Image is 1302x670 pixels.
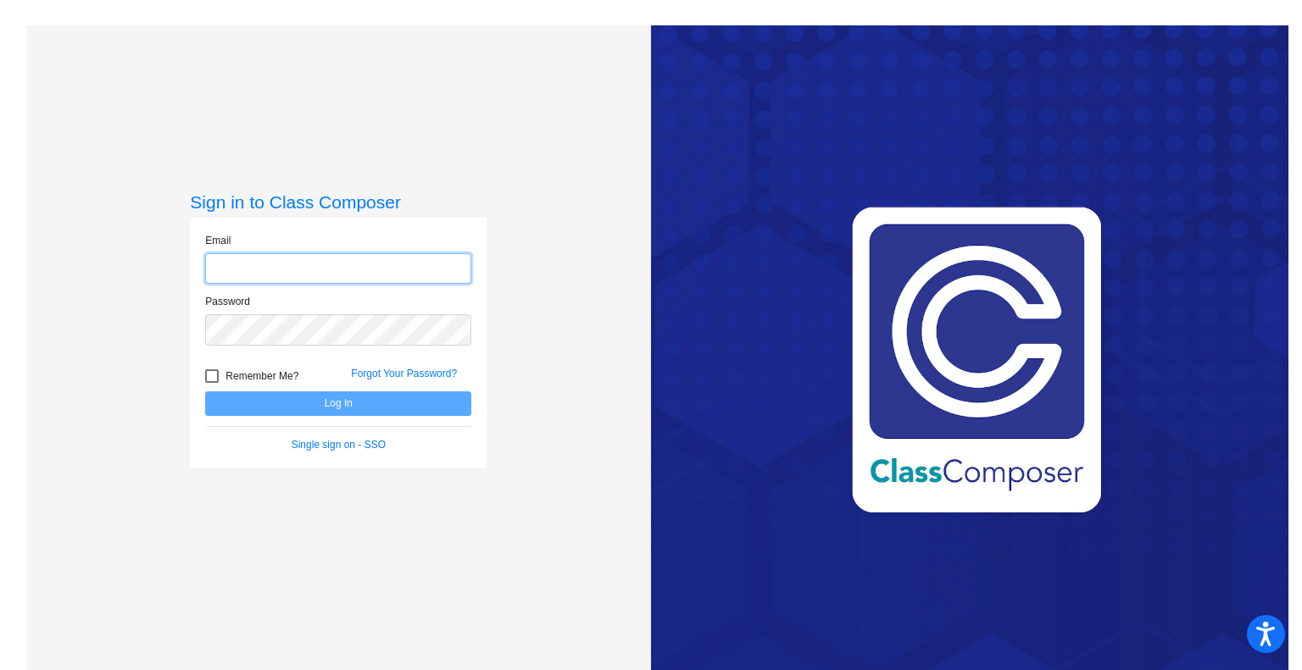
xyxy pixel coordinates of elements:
h3: Sign in to Class Composer [190,191,487,213]
button: Log In [205,391,471,416]
a: Single sign on - SSO [292,439,386,451]
label: Password [205,294,250,309]
label: Email [205,233,231,248]
span: Remember Me? [225,366,298,386]
a: Forgot Your Password? [351,368,457,379]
